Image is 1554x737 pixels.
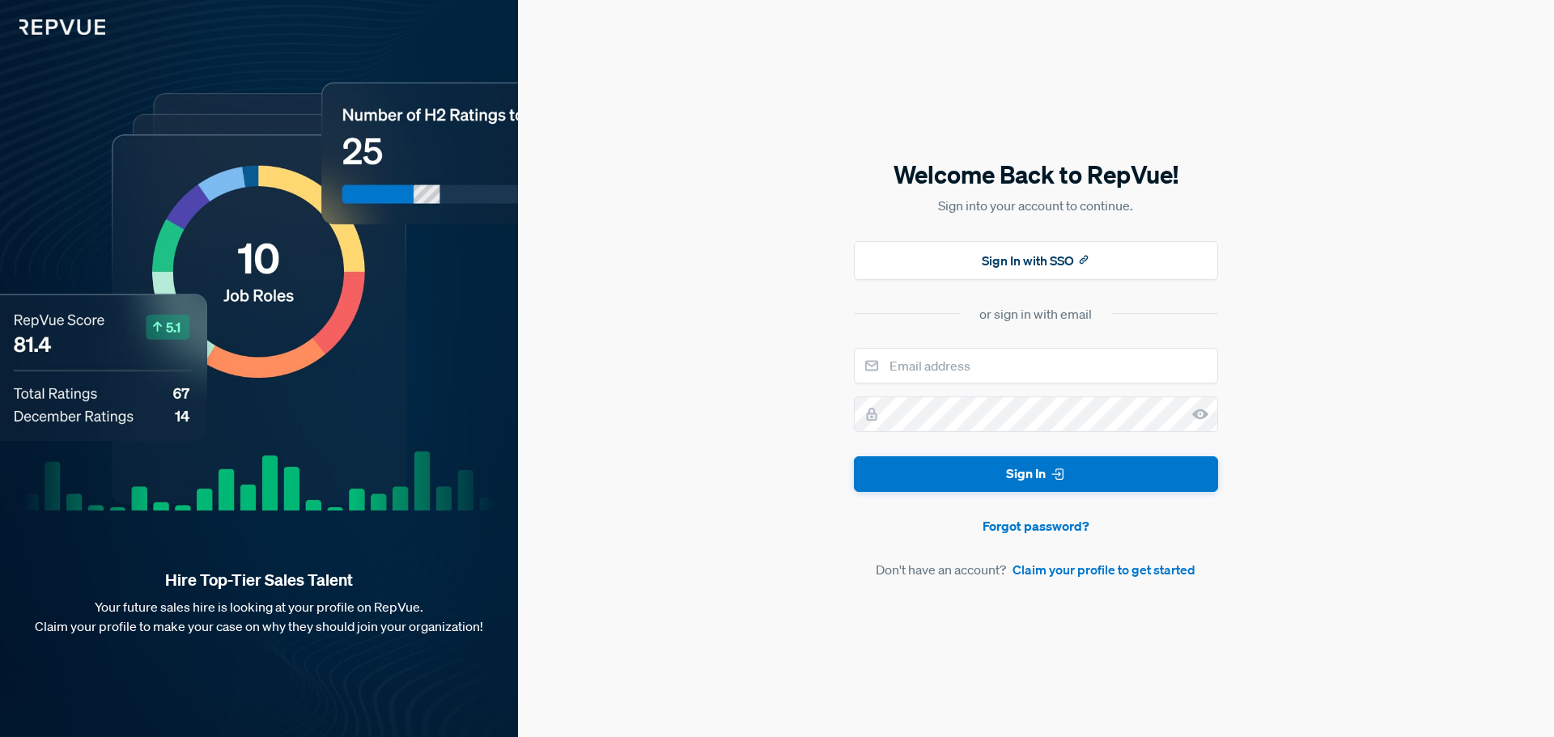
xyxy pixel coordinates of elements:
[1013,560,1195,579] a: Claim your profile to get started
[26,570,492,591] strong: Hire Top-Tier Sales Talent
[854,196,1218,215] p: Sign into your account to continue.
[854,456,1218,493] button: Sign In
[854,158,1218,192] h5: Welcome Back to RepVue!
[854,516,1218,536] a: Forgot password?
[854,560,1218,579] article: Don't have an account?
[854,348,1218,383] input: Email address
[26,597,492,636] p: Your future sales hire is looking at your profile on RepVue. Claim your profile to make your case...
[979,304,1092,324] div: or sign in with email
[854,241,1218,280] button: Sign In with SSO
